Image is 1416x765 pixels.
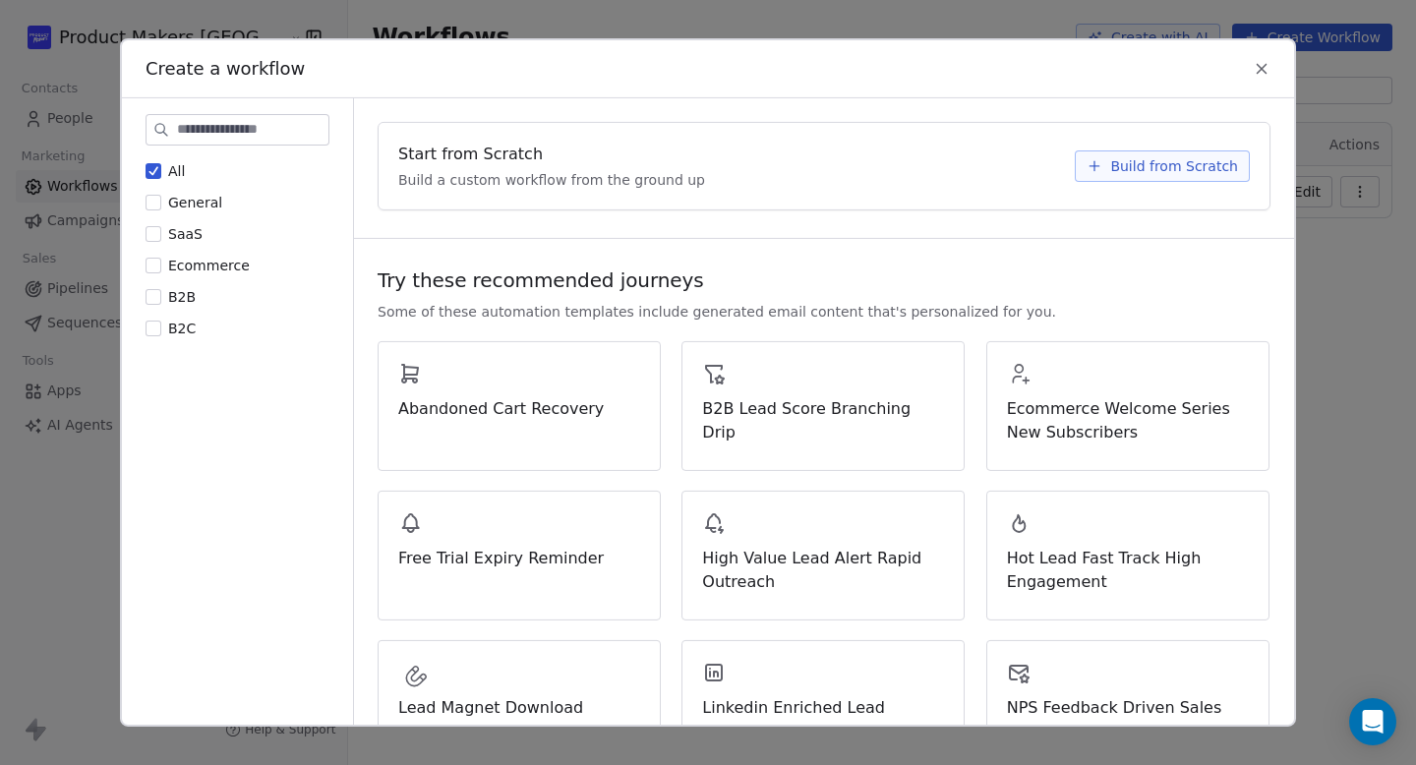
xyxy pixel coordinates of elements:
div: Open Intercom Messenger [1349,698,1396,745]
span: High Value Lead Alert Rapid Outreach [702,547,944,594]
span: Free Trial Expiry Reminder [398,547,640,570]
span: B2B Lead Score Branching Drip [702,397,944,444]
span: B2C [168,321,196,336]
span: NPS Feedback Driven Sales Motion [1007,696,1249,743]
span: Start from Scratch [398,143,543,166]
button: SaaS [146,224,161,244]
button: General [146,193,161,212]
span: All [168,163,185,179]
span: Some of these automation templates include generated email content that's personalized for you. [378,302,1056,322]
span: Build a custom workflow from the ground up [398,170,705,190]
span: Lead Magnet Download Educational Drip [398,696,640,743]
span: Linkedin Enriched Lead Nurture [702,696,944,743]
span: Build from Scratch [1110,156,1238,176]
button: B2C [146,319,161,338]
button: B2B [146,287,161,307]
button: Ecommerce [146,256,161,275]
span: Create a workflow [146,56,305,82]
span: B2B [168,289,196,305]
button: All [146,161,161,181]
span: Abandoned Cart Recovery [398,397,640,421]
span: Ecommerce Welcome Series New Subscribers [1007,397,1249,444]
span: SaaS [168,226,203,242]
span: General [168,195,222,210]
span: Try these recommended journeys [378,266,704,294]
button: Build from Scratch [1075,150,1250,182]
span: Ecommerce [168,258,250,273]
span: Hot Lead Fast Track High Engagement [1007,547,1249,594]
